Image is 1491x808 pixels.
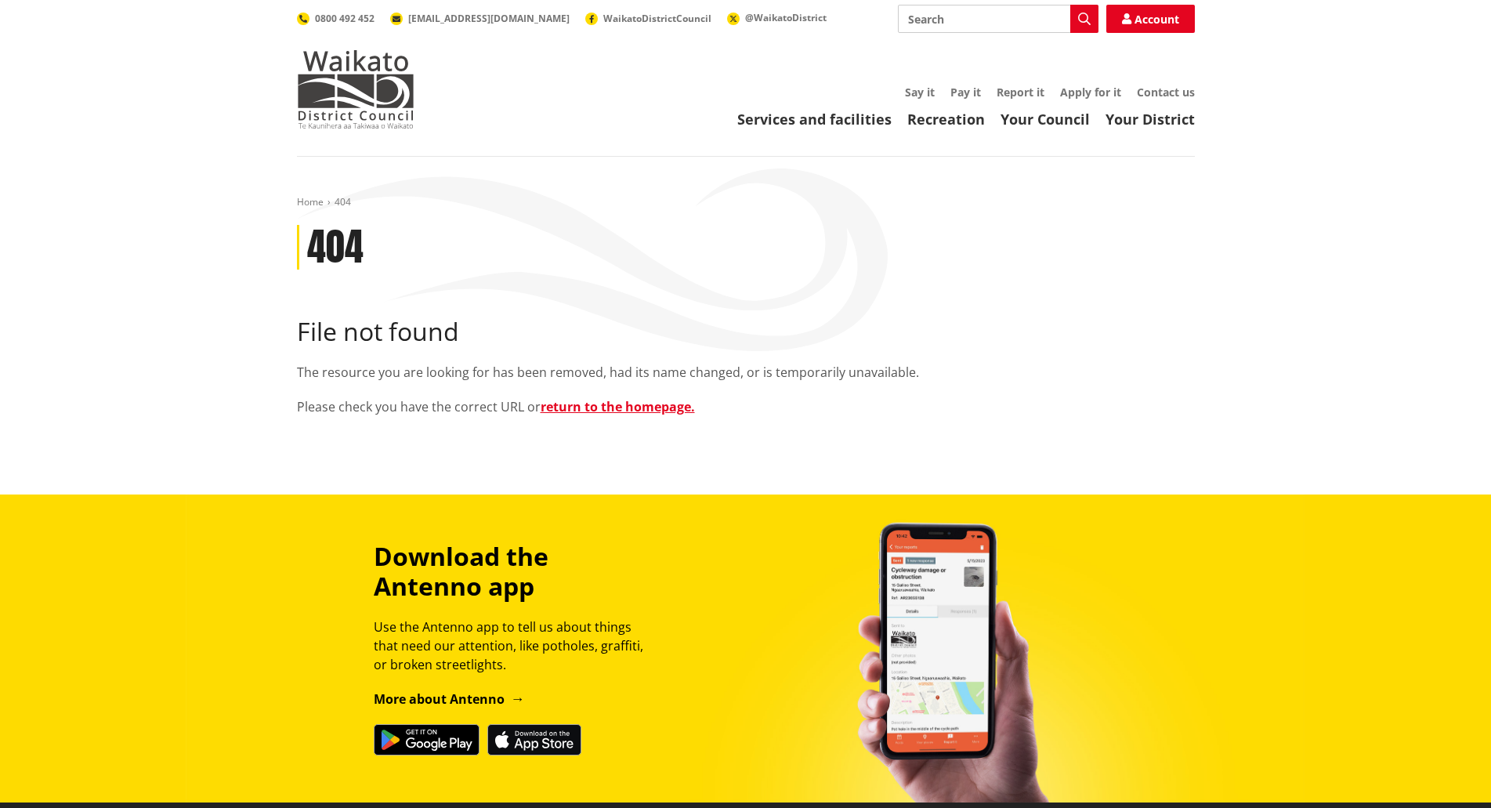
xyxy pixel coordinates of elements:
a: [EMAIL_ADDRESS][DOMAIN_NAME] [390,12,570,25]
a: Apply for it [1060,85,1121,100]
h1: 404 [307,225,364,270]
a: Home [297,195,324,208]
p: The resource you are looking for has been removed, had its name changed, or is temporarily unavai... [297,363,1195,382]
img: Waikato District Council - Te Kaunihera aa Takiwaa o Waikato [297,50,414,129]
input: Search input [898,5,1098,33]
span: [EMAIL_ADDRESS][DOMAIN_NAME] [408,12,570,25]
p: Use the Antenno app to tell us about things that need our attention, like potholes, graffiti, or ... [374,618,657,674]
a: Your Council [1001,110,1090,129]
a: Your District [1106,110,1195,129]
span: 0800 492 452 [315,12,375,25]
a: return to the homepage. [541,398,695,415]
span: 404 [335,195,351,208]
a: Services and facilities [737,110,892,129]
nav: breadcrumb [297,196,1195,209]
a: Say it [905,85,935,100]
a: More about Antenno [374,690,525,708]
a: Contact us [1137,85,1195,100]
a: Pay it [950,85,981,100]
a: Recreation [907,110,985,129]
a: Report it [997,85,1044,100]
a: WaikatoDistrictCouncil [585,12,711,25]
span: @WaikatoDistrict [745,11,827,24]
p: Please check you have the correct URL or [297,397,1195,416]
a: @WaikatoDistrict [727,11,827,24]
h2: File not found [297,317,1195,346]
a: 0800 492 452 [297,12,375,25]
span: WaikatoDistrictCouncil [603,12,711,25]
a: Account [1106,5,1195,33]
img: Download on the App Store [487,724,581,755]
img: Get it on Google Play [374,724,480,755]
h3: Download the Antenno app [374,542,657,602]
